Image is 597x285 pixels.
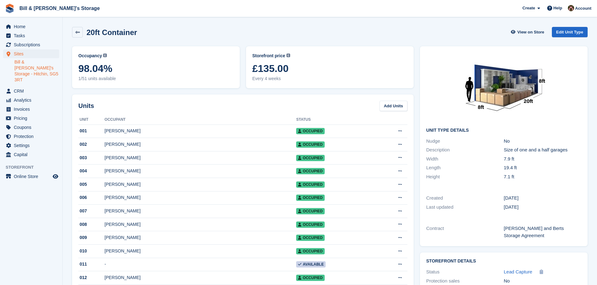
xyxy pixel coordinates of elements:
[105,208,296,214] div: [PERSON_NAME]
[14,31,51,40] span: Tasks
[105,141,296,148] div: [PERSON_NAME]
[426,138,504,145] div: Nudge
[78,248,105,254] div: 010
[3,105,59,114] a: menu
[14,105,51,114] span: Invoices
[504,269,532,274] span: Lead Capture
[457,53,551,123] img: 20-ft-container%20(25).jpg
[296,115,373,125] th: Status
[426,173,504,181] div: Height
[296,155,324,161] span: Occupied
[296,208,324,214] span: Occupied
[78,63,233,74] span: 98.04%
[553,5,562,11] span: Help
[3,141,59,150] a: menu
[105,274,296,281] div: [PERSON_NAME]
[426,146,504,154] div: Description
[78,194,105,201] div: 006
[14,22,51,31] span: Home
[426,277,504,285] div: Protection sales
[426,128,581,133] h2: Unit Type details
[426,225,504,239] div: Contract
[3,123,59,132] a: menu
[3,40,59,49] a: menu
[296,128,324,134] span: Occupied
[78,75,233,82] span: 1/51 units available
[14,49,51,58] span: Sites
[14,96,51,104] span: Analytics
[78,261,105,267] div: 011
[14,40,51,49] span: Subscriptions
[252,75,407,82] span: Every 4 weeks
[504,146,581,154] div: Size of one and a half garages
[105,194,296,201] div: [PERSON_NAME]
[517,29,544,35] span: View on Store
[105,234,296,241] div: [PERSON_NAME]
[3,132,59,141] a: menu
[575,5,591,12] span: Account
[286,53,290,57] img: icon-info-grey-7440780725fd019a000dd9b08b2336e03edf1995a4989e88bcd33f0948082b44.svg
[296,168,324,174] span: Occupied
[3,150,59,159] a: menu
[14,123,51,132] span: Coupons
[3,87,59,95] a: menu
[504,164,581,171] div: 19.4 ft
[504,195,581,202] div: [DATE]
[78,208,105,214] div: 007
[510,27,547,37] a: View on Store
[78,274,105,281] div: 012
[426,195,504,202] div: Created
[296,235,324,241] span: Occupied
[426,164,504,171] div: Length
[78,115,105,125] th: Unit
[3,49,59,58] a: menu
[3,31,59,40] a: menu
[568,5,574,11] img: Jack Bottesch
[105,248,296,254] div: [PERSON_NAME]
[504,155,581,163] div: 7.9 ft
[296,261,326,267] span: Available
[296,195,324,201] span: Occupied
[103,53,107,57] img: icon-info-grey-7440780725fd019a000dd9b08b2336e03edf1995a4989e88bcd33f0948082b44.svg
[105,155,296,161] div: [PERSON_NAME]
[426,204,504,211] div: Last updated
[14,172,51,181] span: Online Store
[3,114,59,123] a: menu
[78,234,105,241] div: 009
[504,225,581,239] div: [PERSON_NAME] and Berts Storage Agreement
[296,248,324,254] span: Occupied
[3,22,59,31] a: menu
[552,27,588,37] a: Edit Unit Type
[105,168,296,174] div: [PERSON_NAME]
[86,28,137,37] h2: 20ft Container
[78,53,102,59] span: Occupancy
[14,150,51,159] span: Capital
[504,204,581,211] div: [DATE]
[426,259,581,264] h2: Storefront Details
[14,132,51,141] span: Protection
[504,138,581,145] div: No
[52,173,59,180] a: Preview store
[3,172,59,181] a: menu
[296,141,324,148] span: Occupied
[504,173,581,181] div: 7.1 ft
[504,277,581,285] div: No
[522,5,535,11] span: Create
[296,181,324,188] span: Occupied
[78,141,105,148] div: 002
[14,141,51,150] span: Settings
[504,268,532,276] a: Lead Capture
[78,128,105,134] div: 001
[105,115,296,125] th: Occupant
[3,96,59,104] a: menu
[6,164,62,170] span: Storefront
[14,59,59,83] a: Bill & [PERSON_NAME]'s Storage - Hitchin, SG5 3RT
[380,101,407,111] a: Add Units
[17,3,102,13] a: Bill & [PERSON_NAME]'s Storage
[78,181,105,188] div: 005
[14,87,51,95] span: CRM
[426,155,504,163] div: Width
[252,53,285,59] span: Storefront price
[296,221,324,228] span: Occupied
[105,181,296,188] div: [PERSON_NAME]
